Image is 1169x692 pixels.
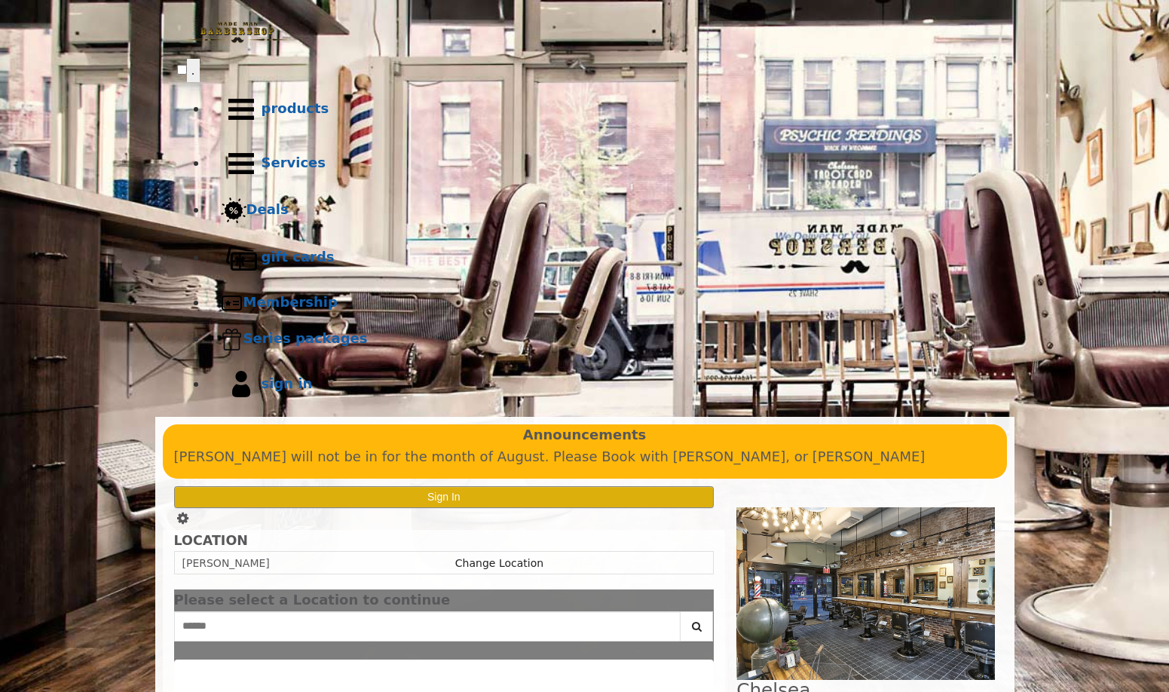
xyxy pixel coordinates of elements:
div: Center Select [174,611,715,649]
b: Membership [243,294,338,310]
span: Please select a Location to continue [174,592,451,608]
button: Sign In [174,486,715,508]
button: close dialog [691,596,714,605]
a: Change Location [455,557,543,569]
b: Services [262,155,326,170]
img: sign in [221,364,262,405]
button: menu toggle [187,59,200,82]
b: gift cards [262,249,335,265]
i: Search button [688,621,705,632]
b: Series packages [243,330,368,346]
img: Deals [221,197,246,224]
span: [PERSON_NAME] [182,557,270,569]
p: [PERSON_NAME] will not be in for the month of August. Please Book with [PERSON_NAME], or [PERSON_... [174,446,996,468]
img: Gift cards [221,237,262,278]
a: Gift cardsgift cards [207,231,993,285]
img: Products [221,89,262,130]
input: Search Center [174,611,681,641]
b: LOCATION [174,533,248,548]
img: Series packages [221,328,243,351]
img: Membership [221,292,243,314]
img: Made Man Barbershop logo [177,8,298,57]
a: sign insign in [207,357,993,412]
a: ServicesServices [207,136,993,191]
a: DealsDeals [207,191,993,231]
b: Announcements [523,424,647,446]
span: . [191,63,195,78]
b: sign in [262,375,313,391]
a: Series packagesSeries packages [207,321,993,357]
b: Deals [246,201,289,217]
img: Services [221,143,262,184]
a: MembershipMembership [207,285,993,321]
a: Productsproducts [207,82,993,136]
input: menu toggle [177,65,187,75]
b: products [262,100,329,116]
